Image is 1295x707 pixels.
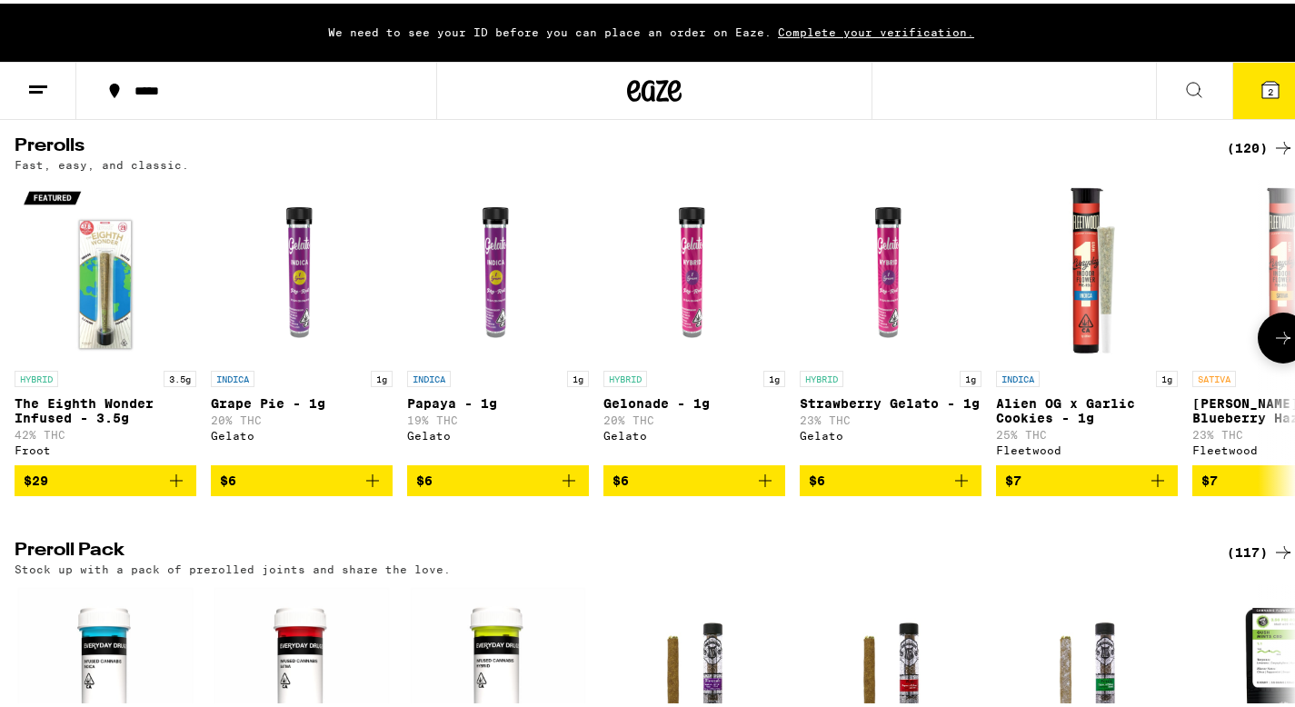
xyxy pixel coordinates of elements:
[800,411,981,423] p: 23% THC
[1005,470,1021,484] span: $7
[603,176,785,462] a: Open page for Gelonade - 1g from Gelato
[211,411,393,423] p: 20% THC
[211,393,393,407] p: Grape Pie - 1g
[416,470,433,484] span: $6
[996,441,1178,453] div: Fleetwood
[15,134,1205,155] h2: Prerolls
[15,538,1205,560] h2: Preroll Pack
[772,23,981,35] span: Complete your verification.
[567,367,589,383] p: 1g
[407,462,589,493] button: Add to bag
[613,470,629,484] span: $6
[15,155,189,167] p: Fast, easy, and classic.
[996,462,1178,493] button: Add to bag
[407,411,589,423] p: 19% THC
[407,393,589,407] p: Papaya - 1g
[800,176,981,358] img: Gelato - Strawberry Gelato - 1g
[15,367,58,383] p: HYBRID
[211,176,393,462] a: Open page for Grape Pie - 1g from Gelato
[1227,134,1294,155] a: (120)
[407,176,589,462] a: Open page for Papaya - 1g from Gelato
[15,176,196,358] img: Froot - The Eighth Wonder Infused - 3.5g
[211,426,393,438] div: Gelato
[15,425,196,437] p: 42% THC
[603,176,785,358] img: Gelato - Gelonade - 1g
[603,411,785,423] p: 20% THC
[996,176,1178,358] img: Fleetwood - Alien OG x Garlic Cookies - 1g
[24,470,48,484] span: $29
[15,393,196,422] p: The Eighth Wonder Infused - 3.5g
[407,426,589,438] div: Gelato
[996,176,1178,462] a: Open page for Alien OG x Garlic Cookies - 1g from Fleetwood
[800,393,981,407] p: Strawberry Gelato - 1g
[407,367,451,383] p: INDICA
[603,426,785,438] div: Gelato
[1192,367,1236,383] p: SATIVA
[15,176,196,462] a: Open page for The Eighth Wonder Infused - 3.5g from Froot
[15,560,451,572] p: Stock up with a pack of prerolled joints and share the love.
[1227,538,1294,560] a: (117)
[800,426,981,438] div: Gelato
[603,462,785,493] button: Add to bag
[1201,470,1218,484] span: $7
[603,367,647,383] p: HYBRID
[1268,83,1273,94] span: 2
[211,462,393,493] button: Add to bag
[996,393,1178,422] p: Alien OG x Garlic Cookies - 1g
[996,367,1040,383] p: INDICA
[809,470,825,484] span: $6
[996,425,1178,437] p: 25% THC
[211,367,254,383] p: INDICA
[800,367,843,383] p: HYBRID
[328,23,772,35] span: We need to see your ID before you can place an order on Eaze.
[763,367,785,383] p: 1g
[603,393,785,407] p: Gelonade - 1g
[15,441,196,453] div: Froot
[15,462,196,493] button: Add to bag
[220,470,236,484] span: $6
[164,367,196,383] p: 3.5g
[1156,367,1178,383] p: 1g
[211,176,393,358] img: Gelato - Grape Pie - 1g
[407,176,589,358] img: Gelato - Papaya - 1g
[800,176,981,462] a: Open page for Strawberry Gelato - 1g from Gelato
[371,367,393,383] p: 1g
[800,462,981,493] button: Add to bag
[960,367,981,383] p: 1g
